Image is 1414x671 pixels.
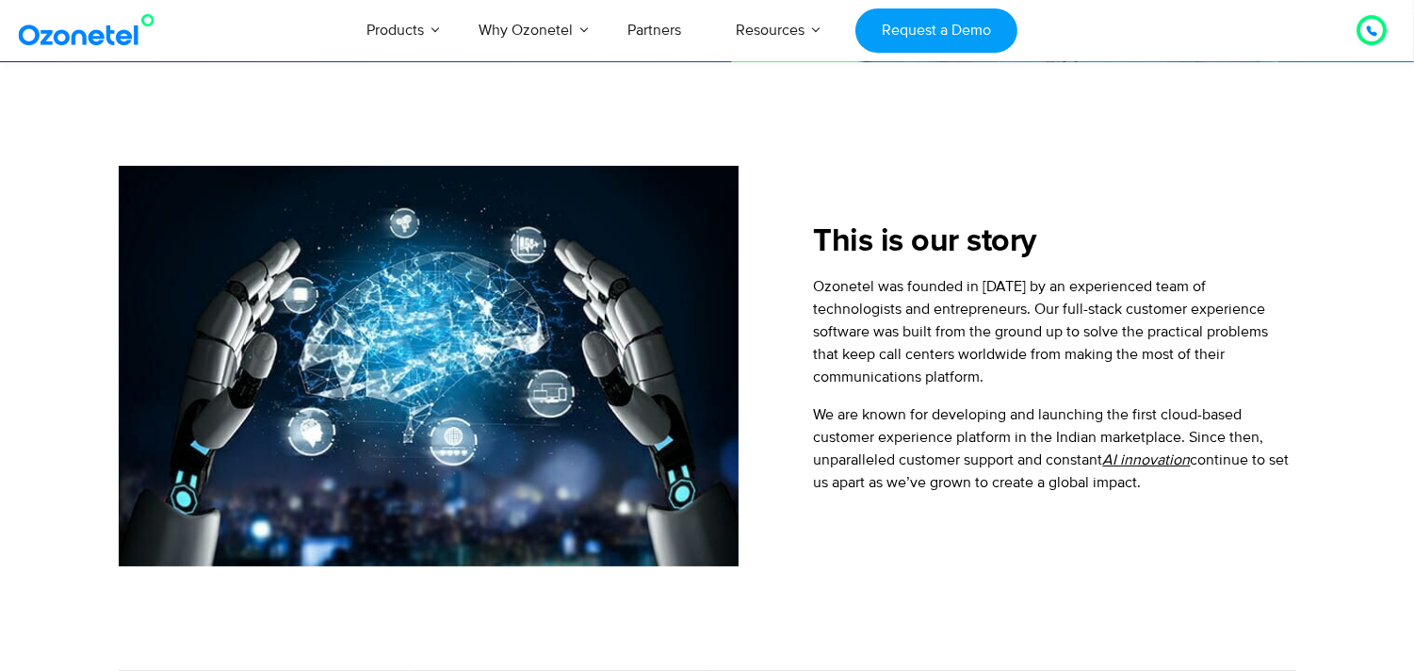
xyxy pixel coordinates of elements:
u: AI innovation [1103,450,1191,469]
p: We are known for developing and launching the first cloud-based customer experience platform in t... [814,403,1296,494]
p: Ozonetel was founded in [DATE] by an experienced team of technologists and entrepreneurs. Our ful... [814,275,1296,388]
a: Request a Demo [855,8,1016,53]
h2: This is our story [814,223,1296,261]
